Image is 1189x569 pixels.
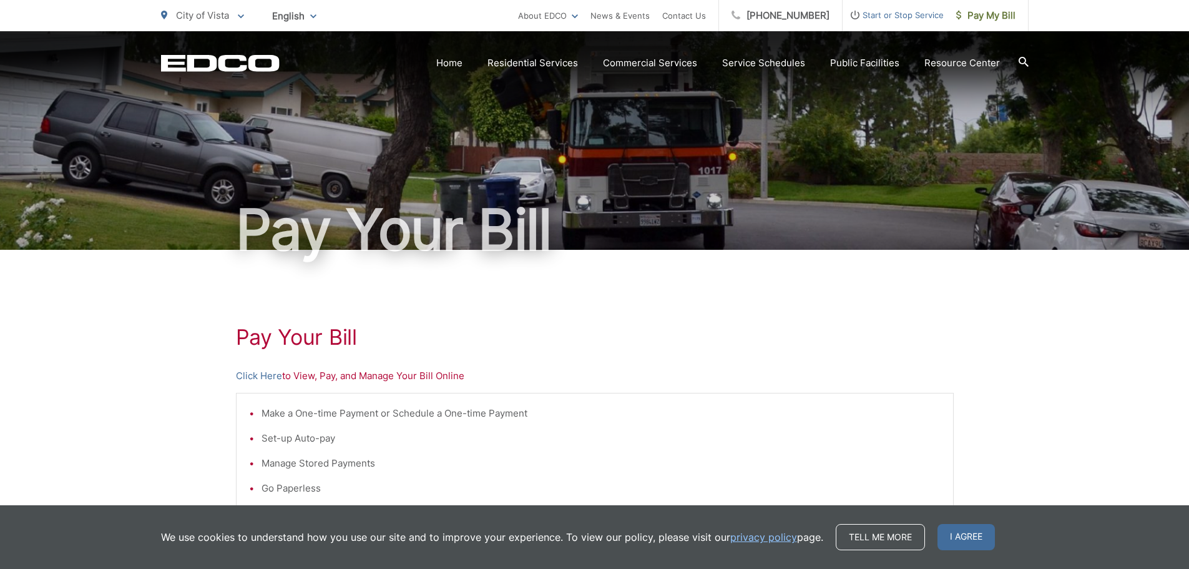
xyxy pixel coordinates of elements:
[924,56,1000,71] a: Resource Center
[262,481,941,496] li: Go Paperless
[487,56,578,71] a: Residential Services
[262,456,941,471] li: Manage Stored Payments
[236,369,954,383] p: to View, Pay, and Manage Your Bill Online
[263,5,326,27] span: English
[590,8,650,23] a: News & Events
[518,8,578,23] a: About EDCO
[236,369,282,383] a: Click Here
[161,54,280,72] a: EDCD logo. Return to the homepage.
[937,524,995,550] span: I agree
[603,56,697,71] a: Commercial Services
[836,524,925,550] a: Tell me more
[722,56,805,71] a: Service Schedules
[830,56,899,71] a: Public Facilities
[436,56,462,71] a: Home
[236,325,954,350] h1: Pay Your Bill
[262,431,941,446] li: Set-up Auto-pay
[262,406,941,421] li: Make a One-time Payment or Schedule a One-time Payment
[176,9,229,21] span: City of Vista
[662,8,706,23] a: Contact Us
[161,199,1029,261] h1: Pay Your Bill
[956,8,1015,23] span: Pay My Bill
[730,530,797,545] a: privacy policy
[161,530,823,545] p: We use cookies to understand how you use our site and to improve your experience. To view our pol...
